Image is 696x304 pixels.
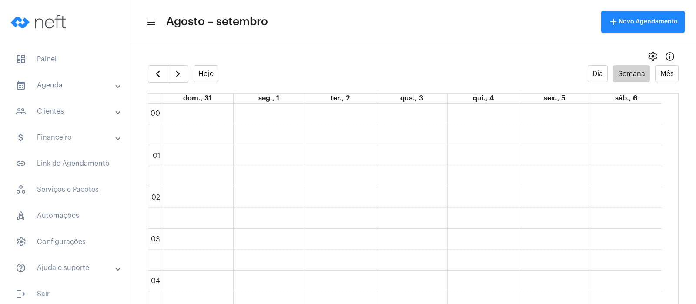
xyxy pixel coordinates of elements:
[5,257,130,278] mat-expansion-panel-header: sidenav iconAjuda e suporte
[9,49,121,70] span: Painel
[7,4,72,39] img: logo-neft-novo-2.png
[5,101,130,122] mat-expansion-panel-header: sidenav iconClientes
[588,65,608,82] button: Dia
[665,51,675,62] mat-icon: Info
[9,179,121,200] span: Serviços e Pacotes
[151,152,162,160] div: 01
[471,94,495,103] a: 4 de setembro de 2025
[16,263,116,273] mat-panel-title: Ajuda e suporte
[613,65,650,82] button: Semana
[644,48,661,65] button: settings
[16,289,26,299] mat-icon: sidenav icon
[5,75,130,96] mat-expansion-panel-header: sidenav iconAgenda
[608,19,678,25] span: Novo Agendamento
[16,132,26,143] mat-icon: sidenav icon
[655,65,679,82] button: Mês
[5,127,130,148] mat-expansion-panel-header: sidenav iconFinanceiro
[542,94,567,103] a: 5 de setembro de 2025
[168,65,188,83] button: Próximo Semana
[16,80,116,90] mat-panel-title: Agenda
[146,17,155,27] mat-icon: sidenav icon
[16,80,26,90] mat-icon: sidenav icon
[149,277,162,285] div: 04
[398,94,425,103] a: 3 de setembro de 2025
[9,205,121,226] span: Automações
[149,235,162,243] div: 03
[166,15,268,29] span: Agosto – setembro
[16,237,26,247] span: sidenav icon
[16,132,116,143] mat-panel-title: Financeiro
[613,94,639,103] a: 6 de setembro de 2025
[16,263,26,273] mat-icon: sidenav icon
[9,231,121,252] span: Configurações
[16,184,26,195] span: sidenav icon
[647,51,658,62] span: settings
[16,158,26,169] mat-icon: sidenav icon
[194,65,219,82] button: Hoje
[661,48,679,65] button: Info
[16,106,26,117] mat-icon: sidenav icon
[329,94,351,103] a: 2 de setembro de 2025
[9,153,121,174] span: Link de Agendamento
[608,17,619,27] mat-icon: add
[601,11,685,33] button: Novo Agendamento
[16,106,116,117] mat-panel-title: Clientes
[16,54,26,64] span: sidenav icon
[16,210,26,221] span: sidenav icon
[149,110,162,117] div: 00
[150,194,162,201] div: 02
[181,94,214,103] a: 31 de agosto de 2025
[148,65,168,83] button: Semana Anterior
[257,94,281,103] a: 1 de setembro de 2025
